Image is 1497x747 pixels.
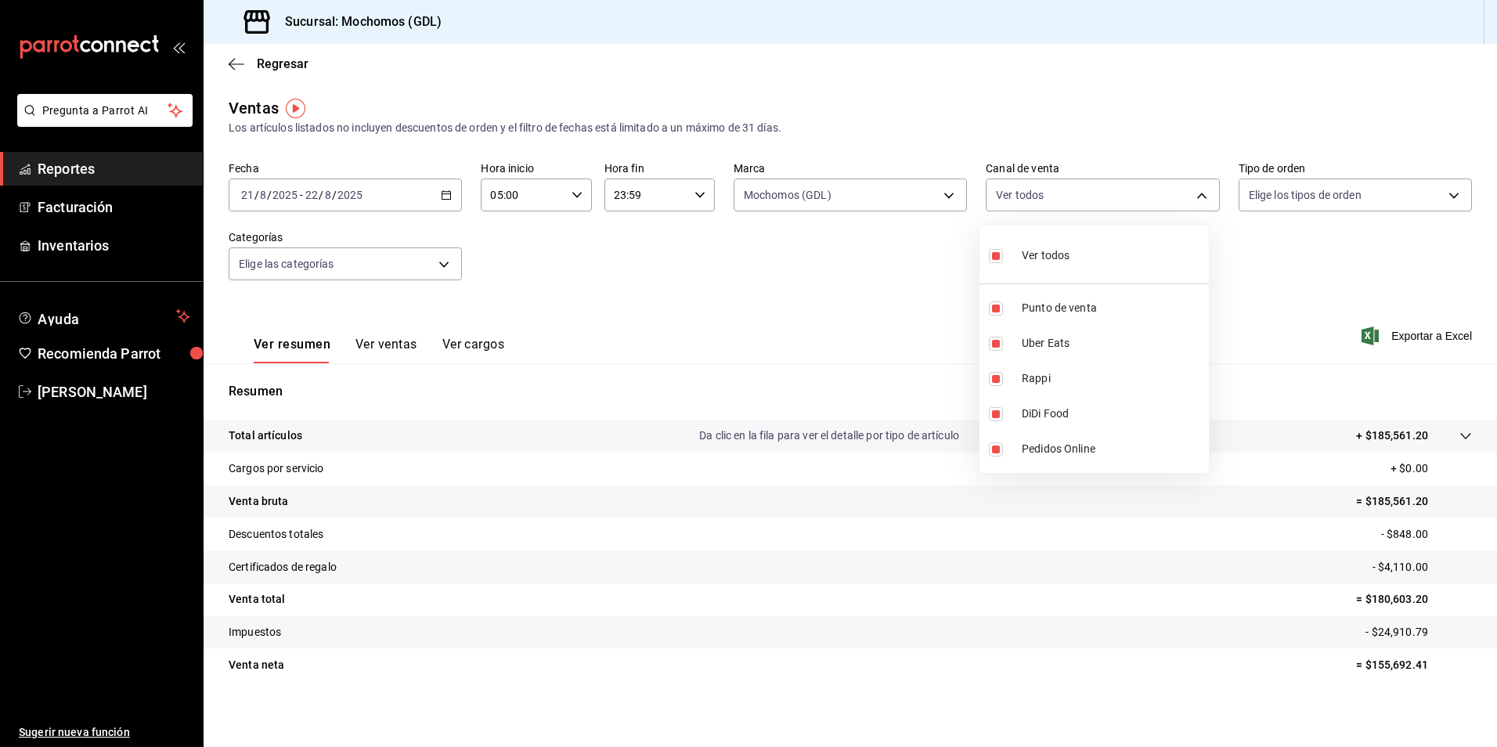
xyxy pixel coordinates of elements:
span: DiDi Food [1022,406,1203,422]
span: Uber Eats [1022,335,1203,352]
span: Punto de venta [1022,300,1203,316]
img: Tooltip marker [286,99,305,118]
span: Rappi [1022,370,1203,387]
span: Pedidos Online [1022,441,1203,457]
span: Ver todos [1022,247,1070,264]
